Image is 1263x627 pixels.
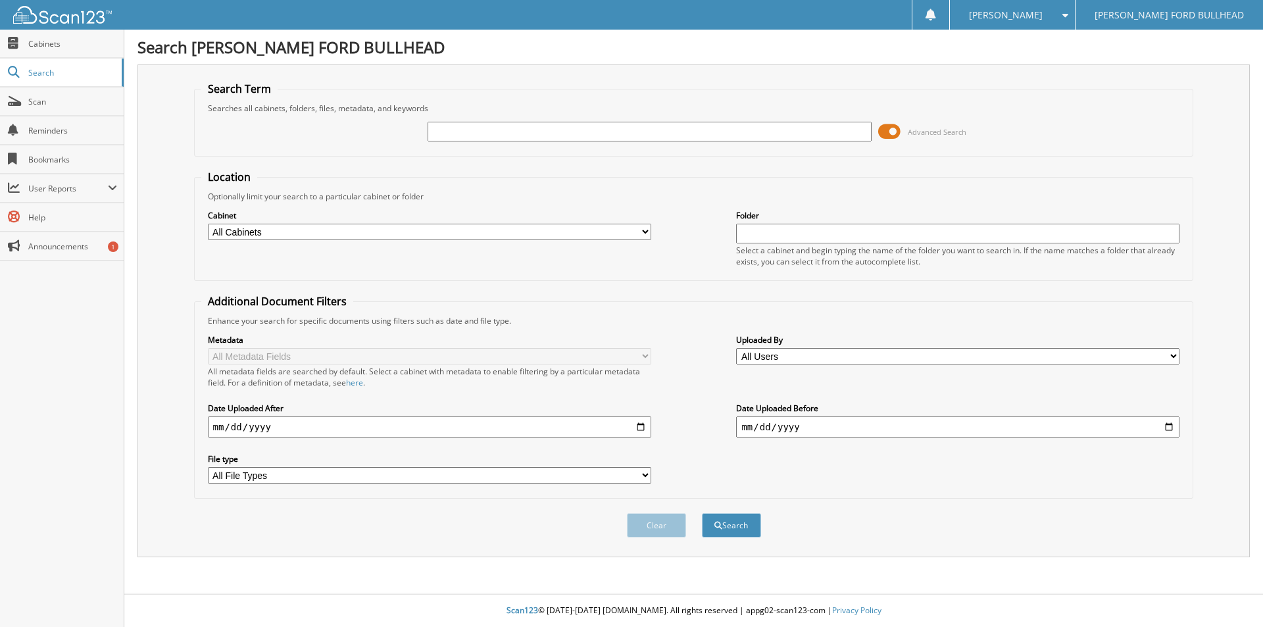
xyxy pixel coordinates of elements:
[736,245,1179,267] div: Select a cabinet and begin typing the name of the folder you want to search in. If the name match...
[201,294,353,309] legend: Additional Document Filters
[1095,11,1244,19] span: [PERSON_NAME] FORD BULLHEAD
[208,453,651,464] label: File type
[28,154,117,165] span: Bookmarks
[201,191,1187,202] div: Optionally limit your search to a particular cabinet or folder
[969,11,1043,19] span: [PERSON_NAME]
[208,366,651,388] div: All metadata fields are searched by default. Select a cabinet with metadata to enable filtering b...
[201,82,278,96] legend: Search Term
[201,170,257,184] legend: Location
[736,210,1179,221] label: Folder
[908,127,966,137] span: Advanced Search
[201,315,1187,326] div: Enhance your search for specific documents using filters such as date and file type.
[736,334,1179,345] label: Uploaded By
[702,513,761,538] button: Search
[507,605,538,616] span: Scan123
[28,67,115,78] span: Search
[28,96,117,107] span: Scan
[28,212,117,223] span: Help
[208,210,651,221] label: Cabinet
[208,334,651,345] label: Metadata
[108,241,118,252] div: 1
[736,403,1179,414] label: Date Uploaded Before
[124,595,1263,627] div: © [DATE]-[DATE] [DOMAIN_NAME]. All rights reserved | appg02-scan123-com |
[28,241,117,252] span: Announcements
[346,377,363,388] a: here
[137,36,1250,58] h1: Search [PERSON_NAME] FORD BULLHEAD
[28,125,117,136] span: Reminders
[13,6,112,24] img: scan123-logo-white.svg
[28,183,108,194] span: User Reports
[736,416,1179,438] input: end
[208,403,651,414] label: Date Uploaded After
[832,605,881,616] a: Privacy Policy
[627,513,686,538] button: Clear
[201,103,1187,114] div: Searches all cabinets, folders, files, metadata, and keywords
[208,416,651,438] input: start
[28,38,117,49] span: Cabinets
